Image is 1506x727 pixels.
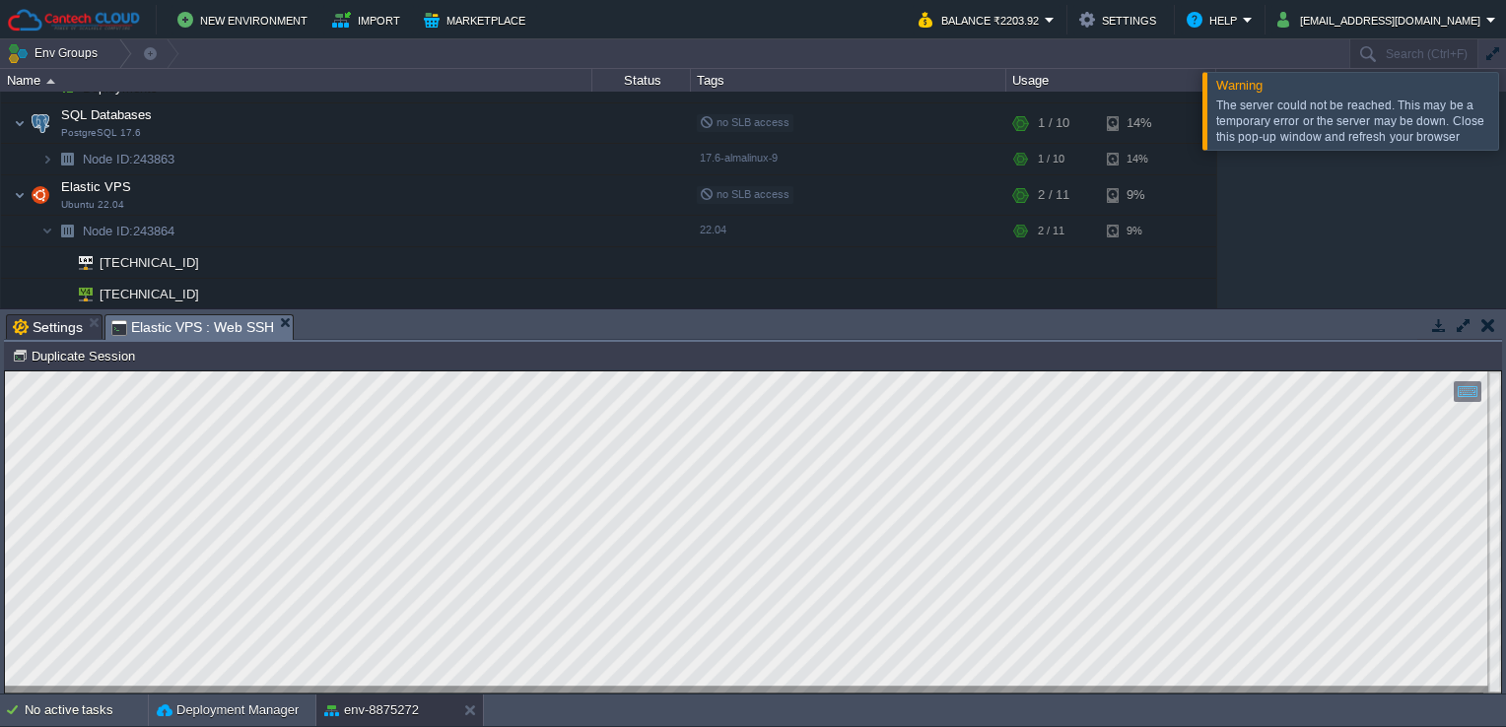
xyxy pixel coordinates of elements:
span: 243863 [81,151,177,167]
span: 22.04 [700,224,726,235]
a: Elastic VPSUbuntu 22.04 [59,179,134,194]
span: no SLB access [700,188,789,200]
img: AMDAwAAAACH5BAEAAAAALAAAAAABAAEAAAICRAEAOw== [27,175,54,215]
button: Deployment Manager [157,700,299,720]
img: AMDAwAAAACH5BAEAAAAALAAAAAABAAEAAAICRAEAOw== [65,247,93,278]
img: AMDAwAAAACH5BAEAAAAALAAAAAABAAEAAAICRAEAOw== [14,175,26,215]
img: AMDAwAAAACH5BAEAAAAALAAAAAABAAEAAAICRAEAOw== [14,103,26,143]
span: PostgreSQL 17.6 [61,127,141,139]
div: Tags [692,69,1005,92]
div: No active tasks [25,694,148,726]
div: 1 / 10 [1038,103,1069,143]
a: SQL DatabasesPostgreSQL 17.6 [59,107,155,122]
div: The server could not be reached. This may be a temporary error or the server may be down. Close t... [1216,98,1493,145]
button: Import [332,8,406,32]
img: AMDAwAAAACH5BAEAAAAALAAAAAABAAEAAAICRAEAOw== [53,247,65,278]
div: Name [2,69,591,92]
span: [TECHNICAL_ID] [98,247,202,278]
img: Cantech Cloud [7,8,141,33]
img: AMDAwAAAACH5BAEAAAAALAAAAAABAAEAAAICRAEAOw== [53,216,81,246]
div: 9% [1107,216,1171,246]
button: Marketplace [424,8,531,32]
span: no SLB access [700,116,789,128]
span: Settings [13,315,83,339]
div: 9% [1107,175,1171,215]
span: 243864 [81,223,177,239]
a: [TECHNICAL_ID] [98,287,202,301]
span: Node ID: [83,152,133,166]
div: 2 / 11 [1038,175,1069,215]
button: Settings [1079,8,1162,32]
span: SQL Databases [59,106,155,123]
img: AMDAwAAAACH5BAEAAAAALAAAAAABAAEAAAICRAEAOw== [53,279,65,309]
div: 14% [1107,103,1171,143]
span: Elastic VPS [59,178,134,195]
div: 2 / 11 [1038,216,1064,246]
a: [TECHNICAL_ID] [98,255,202,270]
button: [EMAIL_ADDRESS][DOMAIN_NAME] [1277,8,1486,32]
span: 17.6-almalinux-9 [700,152,778,164]
img: AMDAwAAAACH5BAEAAAAALAAAAAABAAEAAAICRAEAOw== [53,144,81,174]
span: [TECHNICAL_ID] [98,279,202,309]
button: Balance ₹2203.92 [919,8,1045,32]
div: Usage [1007,69,1215,92]
button: New Environment [177,8,313,32]
a: Node ID:243863 [81,151,177,167]
div: 1 / 10 [1038,144,1064,174]
button: Help [1187,8,1243,32]
div: 14% [1107,144,1171,174]
a: Node ID:243864 [81,223,177,239]
img: AMDAwAAAACH5BAEAAAAALAAAAAABAAEAAAICRAEAOw== [41,216,53,246]
button: env-8875272 [324,700,419,720]
button: Duplicate Session [12,347,141,364]
span: Elastic VPS : Web SSH [111,315,274,340]
span: Node ID: [83,224,133,238]
img: AMDAwAAAACH5BAEAAAAALAAAAAABAAEAAAICRAEAOw== [41,144,53,174]
div: Status [593,69,690,92]
span: Warning [1216,78,1263,93]
img: AMDAwAAAACH5BAEAAAAALAAAAAABAAEAAAICRAEAOw== [46,79,55,84]
img: AMDAwAAAACH5BAEAAAAALAAAAAABAAEAAAICRAEAOw== [65,279,93,309]
button: Env Groups [7,39,104,67]
span: Ubuntu 22.04 [61,199,124,211]
img: AMDAwAAAACH5BAEAAAAALAAAAAABAAEAAAICRAEAOw== [27,103,54,143]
